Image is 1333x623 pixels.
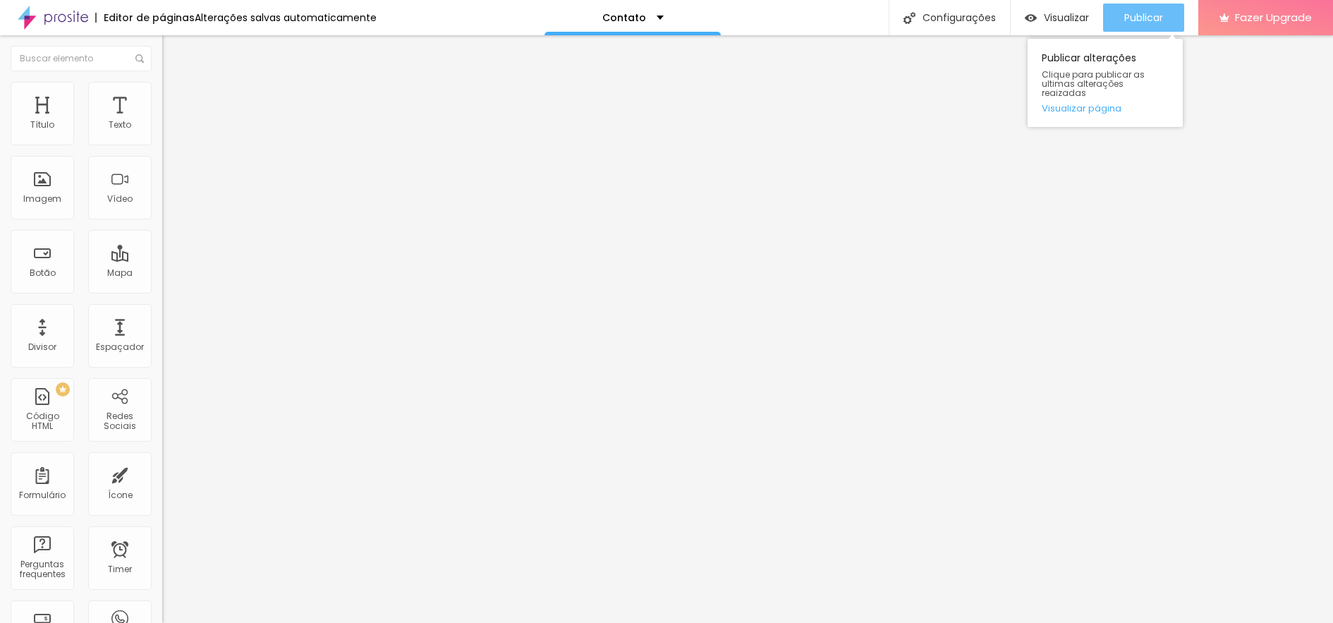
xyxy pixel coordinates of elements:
[1124,12,1163,23] span: Publicar
[92,411,147,432] div: Redes Sociais
[23,194,61,204] div: Imagem
[107,194,133,204] div: Vídeo
[28,342,56,352] div: Divisor
[30,120,54,130] div: Título
[14,411,70,432] div: Código HTML
[903,12,915,24] img: Icone
[1042,104,1169,113] a: Visualizar página
[30,268,56,278] div: Botão
[107,268,133,278] div: Mapa
[1235,11,1312,23] span: Fazer Upgrade
[1025,12,1037,24] img: view-1.svg
[14,560,70,580] div: Perguntas frequentes
[1042,70,1169,98] span: Clique para publicar as ultimas alterações reaizadas
[108,490,133,500] div: Ícone
[96,342,144,352] div: Espaçador
[108,564,132,574] div: Timer
[19,490,66,500] div: Formulário
[1103,4,1184,32] button: Publicar
[135,54,144,63] img: Icone
[1028,39,1183,127] div: Publicar alterações
[109,120,131,130] div: Texto
[95,13,195,23] div: Editor de páginas
[602,13,646,23] p: Contato
[1011,4,1103,32] button: Visualizar
[1044,12,1089,23] span: Visualizar
[195,13,377,23] div: Alterações salvas automaticamente
[11,46,152,71] input: Buscar elemento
